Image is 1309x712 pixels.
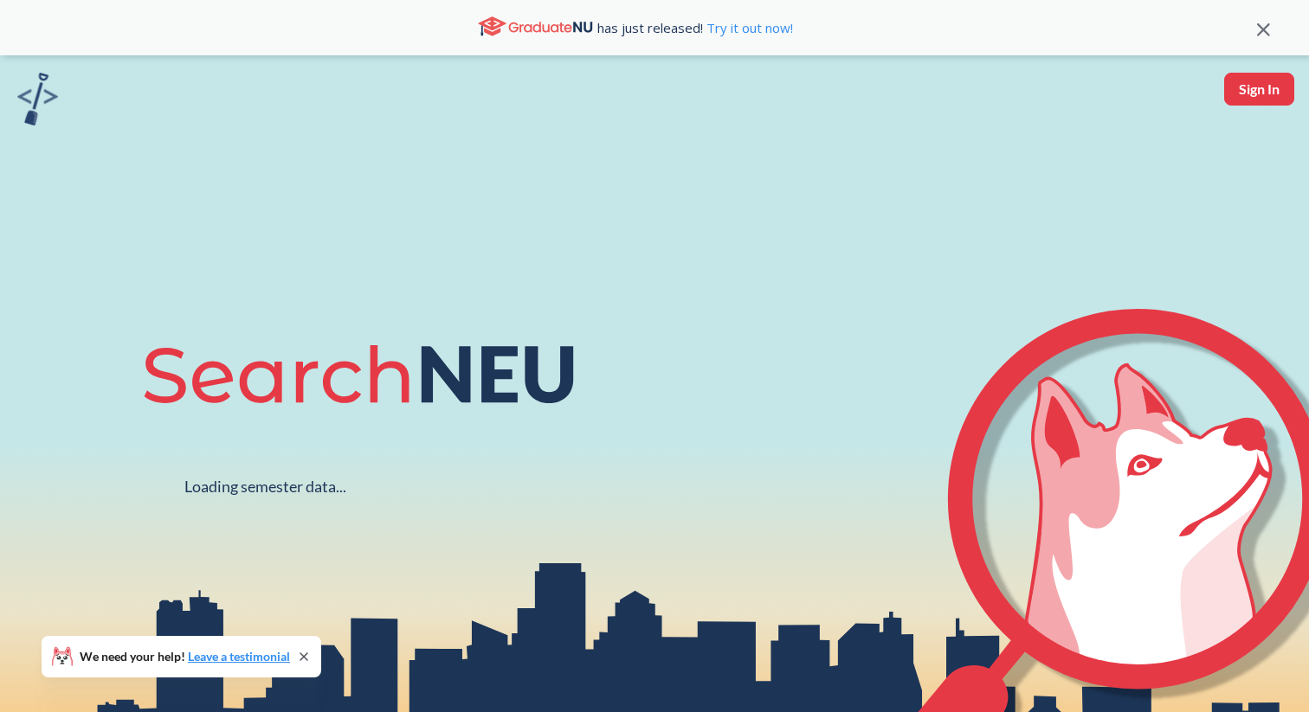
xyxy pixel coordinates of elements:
[188,649,290,664] a: Leave a testimonial
[703,19,793,36] a: Try it out now!
[17,73,58,125] img: sandbox logo
[184,477,346,497] div: Loading semester data...
[597,18,793,37] span: has just released!
[1224,73,1294,106] button: Sign In
[80,651,290,663] span: We need your help!
[17,73,58,131] a: sandbox logo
